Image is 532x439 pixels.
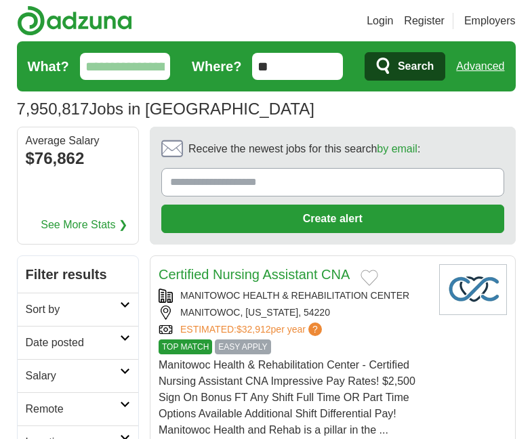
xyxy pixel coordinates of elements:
button: Add to favorite jobs [361,270,378,286]
div: MANITOWOC HEALTH & REHABILITATION CENTER [159,289,428,303]
div: Average Salary [26,135,130,146]
button: Search [365,52,445,81]
h2: Salary [26,368,121,384]
span: 7,950,817 [17,97,89,121]
span: Search [398,53,434,80]
span: $32,912 [237,324,271,335]
div: $76,862 [26,146,130,171]
img: Adzuna logo [17,5,132,36]
label: What? [28,56,69,77]
span: Receive the newest jobs for this search : [188,141,420,157]
h2: Sort by [26,301,121,318]
a: Certified Nursing Assistant CNA [159,267,350,282]
a: Salary [18,359,139,392]
a: Register [404,13,445,29]
a: Login [367,13,393,29]
h2: Remote [26,401,121,417]
span: EASY APPLY [215,339,270,354]
button: Create alert [161,205,504,233]
a: ESTIMATED:$32,912per year? [180,322,325,337]
span: Manitowoc Health & Rehabilitation Center - Certified Nursing Assistant CNA Impressive Pay Rates! ... [159,359,415,436]
a: by email [377,143,417,154]
h2: Date posted [26,335,121,351]
a: Advanced [456,53,504,80]
span: ? [308,322,322,336]
img: Company logo [439,264,507,315]
a: Employers [464,13,516,29]
a: See More Stats ❯ [41,217,127,233]
h1: Jobs in [GEOGRAPHIC_DATA] [17,100,314,118]
div: MANITOWOC, [US_STATE], 54220 [159,306,428,320]
h2: Filter results [18,256,139,293]
span: TOP MATCH [159,339,212,354]
label: Where? [192,56,241,77]
a: Sort by [18,293,139,326]
a: Remote [18,392,139,425]
a: Date posted [18,326,139,359]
